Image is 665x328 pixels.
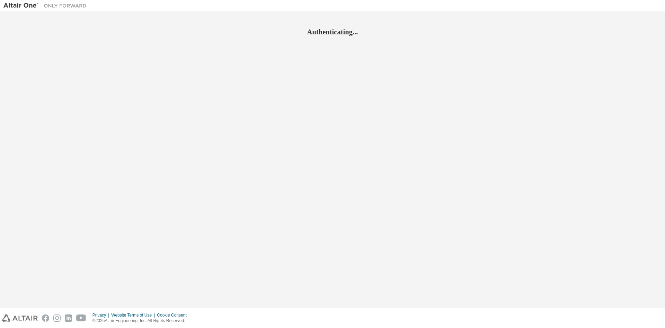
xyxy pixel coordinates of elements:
[3,27,662,36] h2: Authenticating...
[3,2,90,9] img: Altair One
[76,314,86,322] img: youtube.svg
[2,314,38,322] img: altair_logo.svg
[65,314,72,322] img: linkedin.svg
[92,312,111,318] div: Privacy
[111,312,157,318] div: Website Terms of Use
[53,314,61,322] img: instagram.svg
[92,318,191,324] p: © 2025 Altair Engineering, Inc. All Rights Reserved.
[42,314,49,322] img: facebook.svg
[157,312,190,318] div: Cookie Consent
